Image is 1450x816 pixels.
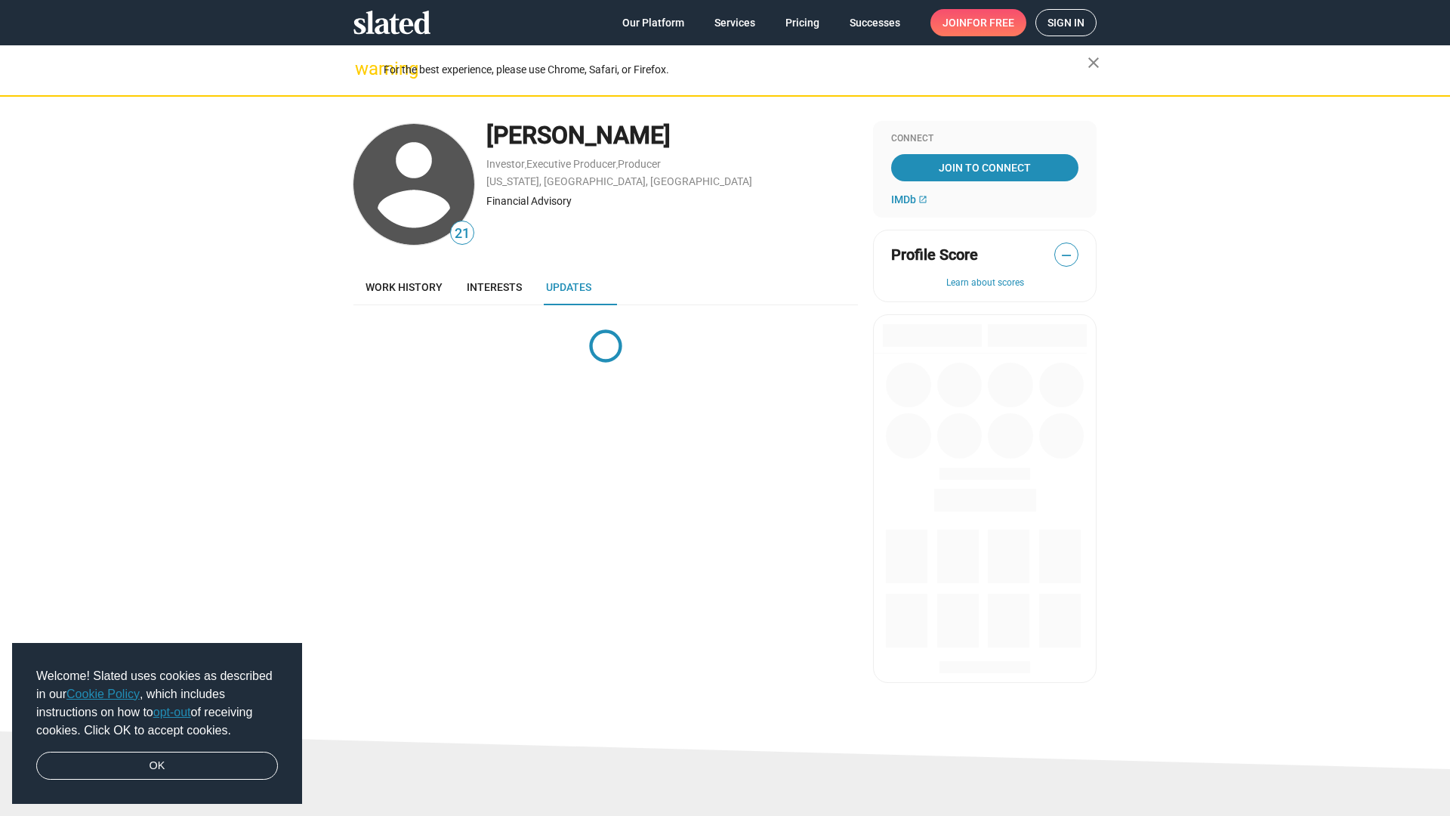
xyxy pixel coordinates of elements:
span: Interests [467,281,522,293]
span: Services [714,9,755,36]
span: , [616,161,618,169]
span: Welcome! Slated uses cookies as described in our , which includes instructions on how to of recei... [36,667,278,740]
a: Producer [618,158,661,170]
a: [US_STATE], [GEOGRAPHIC_DATA], [GEOGRAPHIC_DATA] [486,175,752,187]
div: Connect [891,133,1078,145]
span: Sign in [1047,10,1084,36]
mat-icon: warning [355,60,373,78]
span: Pricing [785,9,819,36]
a: Our Platform [610,9,696,36]
a: Sign in [1035,9,1097,36]
span: Work history [366,281,443,293]
span: IMDb [891,193,916,206]
span: for free [967,9,1014,36]
span: Successes [850,9,900,36]
a: Investor [486,158,525,170]
a: Joinfor free [930,9,1026,36]
a: Pricing [773,9,831,36]
span: Our Platform [622,9,684,36]
a: Successes [838,9,912,36]
mat-icon: open_in_new [918,195,927,204]
span: Profile Score [891,245,978,265]
span: — [1055,246,1078,265]
a: Work history [353,269,455,305]
a: Interests [455,269,534,305]
a: Join To Connect [891,154,1078,181]
div: Financial Advisory [486,194,858,209]
div: For the best experience, please use Chrome, Safari, or Firefox. [384,60,1087,80]
a: Services [702,9,767,36]
mat-icon: close [1084,54,1103,72]
a: opt-out [153,706,191,719]
span: Updates [546,281,591,293]
span: 21 [451,224,474,244]
a: Updates [534,269,603,305]
span: , [525,161,526,169]
a: IMDb [891,193,927,206]
button: Learn about scores [891,277,1078,289]
div: cookieconsent [12,643,302,805]
a: dismiss cookie message [36,752,278,780]
a: Executive Producer [526,158,616,170]
span: Join To Connect [894,154,1075,181]
div: [PERSON_NAME] [486,119,858,152]
span: Join [942,9,1014,36]
a: Cookie Policy [66,688,140,700]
